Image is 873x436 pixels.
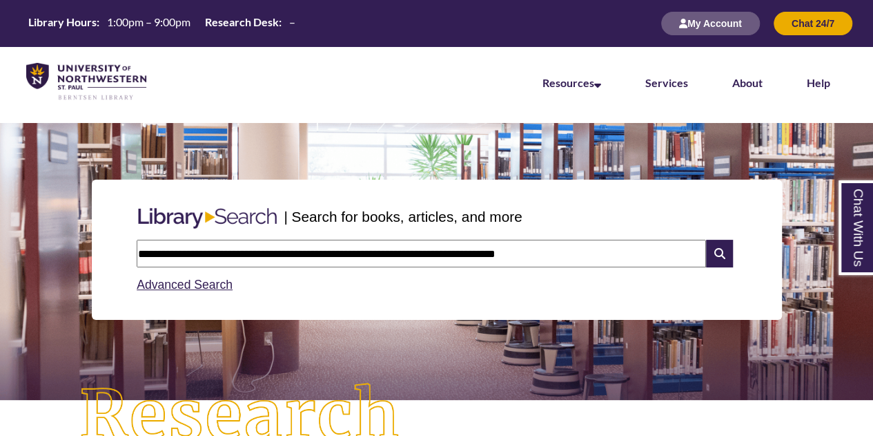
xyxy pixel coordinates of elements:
a: Services [645,76,688,89]
span: – [289,15,295,28]
a: Chat 24/7 [774,17,852,29]
span: 1:00pm – 9:00pm [107,15,190,28]
a: Help [807,76,830,89]
img: Libary Search [131,202,284,234]
th: Library Hours: [23,15,101,30]
a: Hours Today [23,15,301,33]
a: Resources [542,76,601,89]
th: Research Desk: [199,15,284,30]
button: Chat 24/7 [774,12,852,35]
table: Hours Today [23,15,301,32]
i: Search [706,240,732,267]
button: My Account [661,12,760,35]
a: Advanced Search [137,278,233,292]
img: UNWSP Library Logo [26,63,146,101]
p: | Search for books, articles, and more [284,206,522,227]
a: About [732,76,763,89]
a: My Account [661,17,760,29]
